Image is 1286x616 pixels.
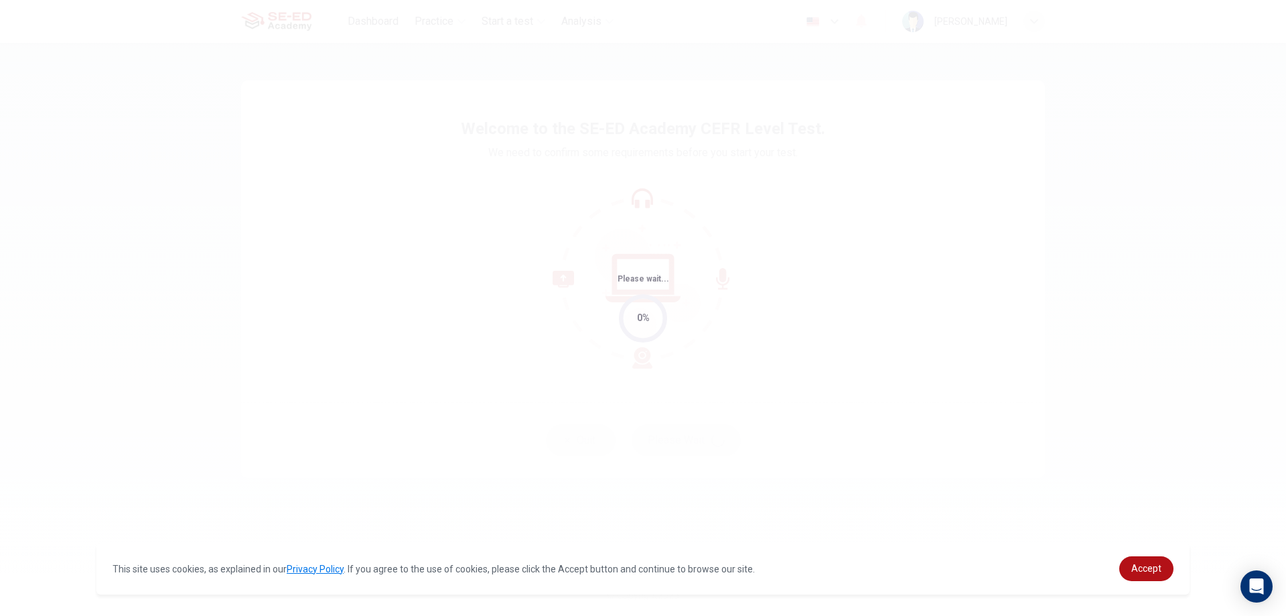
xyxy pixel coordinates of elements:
[1131,563,1161,574] span: Accept
[287,564,344,574] a: Privacy Policy
[96,543,1190,595] div: cookieconsent
[1119,556,1173,581] a: dismiss cookie message
[1240,570,1273,603] div: Open Intercom Messenger
[637,310,650,326] div: 0%
[113,564,755,574] span: This site uses cookies, as explained in our . If you agree to the use of cookies, please click th...
[618,274,669,284] span: Please wait...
